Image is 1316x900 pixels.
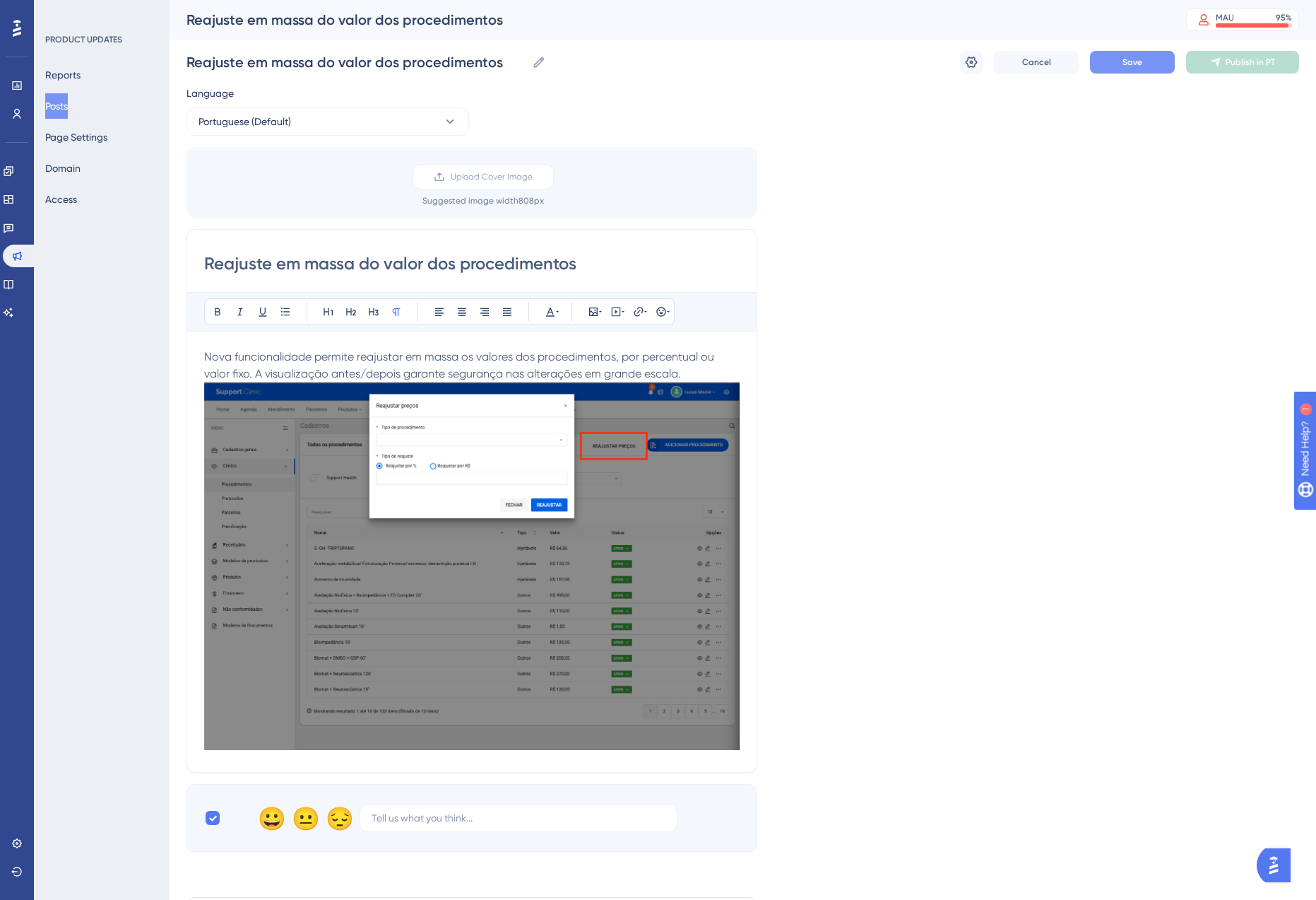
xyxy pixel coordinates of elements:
[422,195,544,206] div: Suggested image width 808 px
[1257,844,1299,887] iframe: UserGuiding AI Assistant Launcher
[33,4,88,21] span: Need Help?
[994,51,1079,74] button: Cancel
[186,107,469,136] button: Portuguese (Default)
[45,62,81,88] button: Reports
[186,10,1151,30] div: Reajuste em massa do valor dos procedimentos
[45,124,107,150] button: Page Settings
[1276,12,1292,23] div: 95 %
[1226,57,1275,68] span: Publish in PT
[186,52,526,72] input: Post Name
[204,350,717,380] span: Nova funcionalidade permite reajustar em massa os valores dos procedimentos, por percentual ou va...
[372,810,665,826] input: Tell us what you think...
[326,807,348,829] div: 😔
[45,93,68,119] button: Posts
[98,7,102,18] div: 1
[45,187,77,212] button: Access
[1022,57,1051,68] span: Cancel
[1122,57,1142,68] span: Save
[204,252,740,275] input: Post Title
[1186,51,1299,74] button: Publish in PT
[45,156,81,181] button: Domain
[292,807,314,829] div: 😐
[258,807,280,829] div: 😀
[1090,51,1175,74] button: Save
[186,85,234,102] span: Language
[45,34,122,45] div: PRODUCT UPDATES
[1216,12,1234,23] div: MAU
[198,113,291,130] span: Portuguese (Default)
[451,171,533,182] span: Upload Cover Image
